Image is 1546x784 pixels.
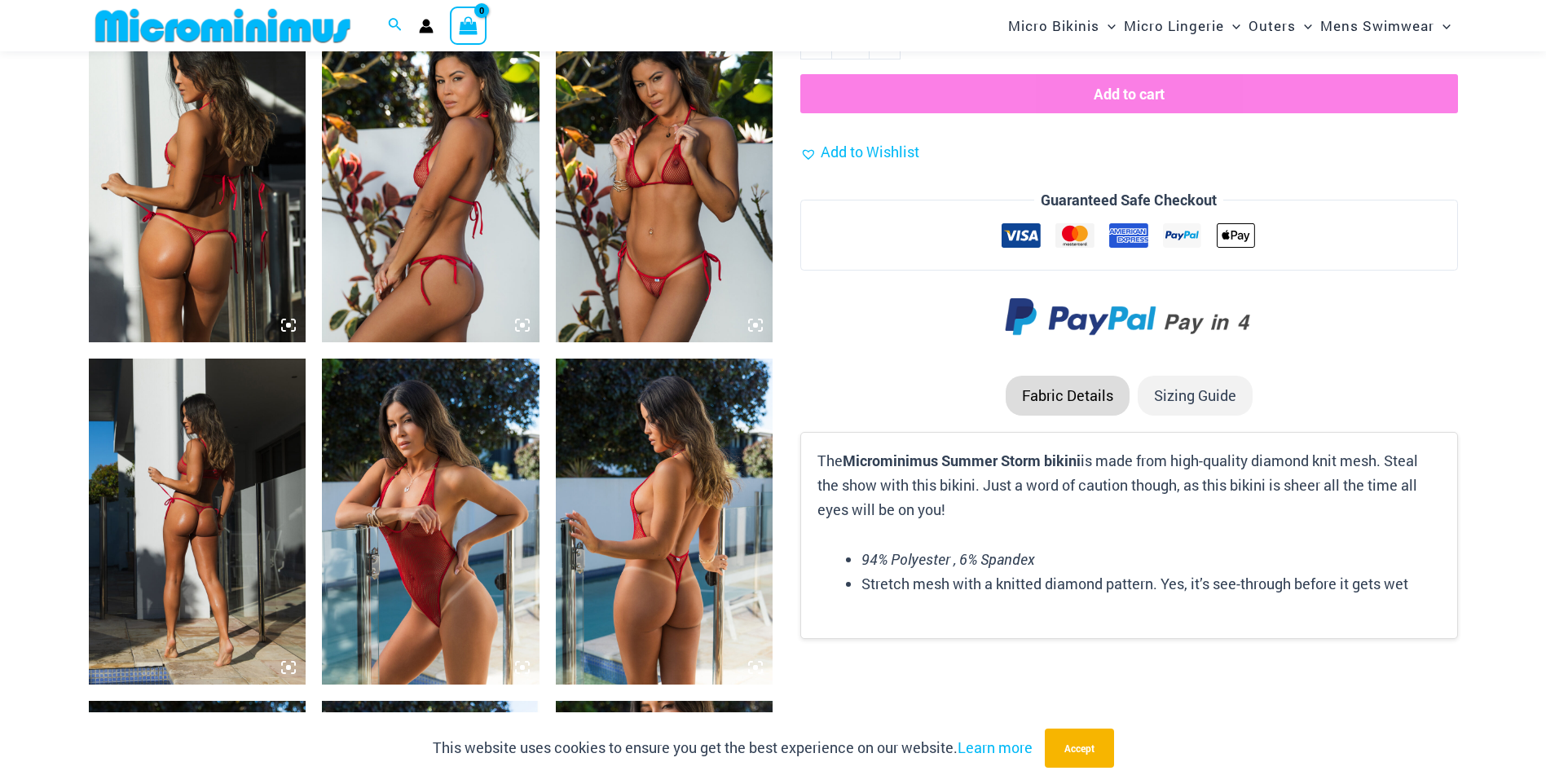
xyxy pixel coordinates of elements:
[1434,5,1451,46] span: Menu Toggle
[1320,5,1434,46] span: Mens Swimwear
[1244,5,1316,46] a: OutersMenu ToggleMenu Toggle
[322,16,540,342] img: Summer Storm Red 312 Tri Top 449 Thong
[388,15,403,37] a: Search icon link
[1249,5,1296,46] span: Outers
[556,359,773,685] img: Summer Storm Red 8019 One Piece
[1004,5,1120,46] a: Micro BikinisMenu ToggleMenu Toggle
[1006,376,1130,416] li: Fabric Details
[89,7,357,44] img: MM SHOP LOGO FLAT
[419,19,434,33] a: Account icon link
[1045,729,1114,768] button: Accept
[800,74,1457,113] button: Add to cart
[958,738,1033,757] a: Learn more
[1124,5,1224,46] span: Micro Lingerie
[89,16,306,342] img: Summer Storm Red 312 Tri Top 456 Micro
[1034,188,1223,213] legend: Guaranteed Safe Checkout
[1120,5,1244,46] a: Micro LingerieMenu ToggleMenu Toggle
[1099,5,1116,46] span: Menu Toggle
[1224,5,1240,46] span: Menu Toggle
[861,549,1035,569] em: 94% Polyester , 6% Spandex
[322,359,540,685] img: Summer Storm Red 8019 One Piece
[1008,5,1099,46] span: Micro Bikinis
[1296,5,1312,46] span: Menu Toggle
[800,140,919,165] a: Add to Wishlist
[817,449,1440,522] p: The is made from high-quality diamond knit mesh. Steal the show with this bikini. Just a word of ...
[433,736,1033,760] p: This website uses cookies to ensure you get the best experience on our website.
[450,7,487,44] a: View Shopping Cart, empty
[861,572,1440,597] li: Stretch mesh with a knitted diamond pattern. Yes, it’s see-through before it gets wet
[89,359,306,685] img: Summer Storm Red 332 Crop Top 456 Micro
[843,451,1081,470] b: Microminimus Summer Storm bikini
[1002,2,1458,49] nav: Site Navigation
[556,16,773,342] img: Summer Storm Red 312 Tri Top 449 Thong
[821,142,919,161] span: Add to Wishlist
[1138,376,1253,416] li: Sizing Guide
[1316,5,1455,46] a: Mens SwimwearMenu ToggleMenu Toggle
